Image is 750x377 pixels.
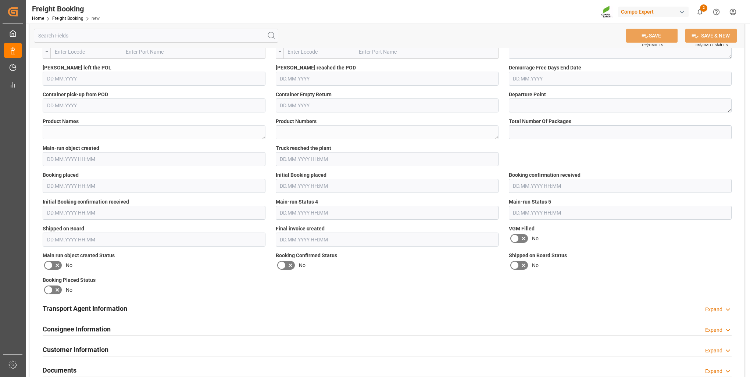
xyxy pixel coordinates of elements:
input: DD.MM.YYYY [276,72,499,86]
div: Compo Expert [618,7,689,17]
span: Initial Booking confirmation received [43,198,129,206]
h2: Customer Information [43,345,108,355]
span: Product Numbers [276,118,317,125]
span: Booking placed [43,171,79,179]
input: DD.MM.YYYY [43,98,265,112]
button: SAVE [626,29,678,43]
span: No [66,286,72,294]
span: Booking confirmation received [509,171,581,179]
h2: Documents [43,365,76,375]
a: Freight Booking [52,16,83,21]
h2: Transport Agent Information [43,304,127,313]
input: Enter Locode [50,45,122,59]
img: Screenshot%202023-09-29%20at%2010.02.21.png_1712312052.png [601,6,613,18]
span: Initial Booking placed [276,171,326,179]
div: -- [43,45,50,59]
span: Final invoice created [276,225,325,233]
a: Home [32,16,44,21]
span: No [299,262,306,269]
input: DD.MM.YYYY [276,98,499,112]
button: Compo Expert [618,5,692,19]
button: Help Center [708,4,725,20]
span: Product Names [43,118,79,125]
div: Expand [705,306,722,313]
span: Container pick-up from POD [43,91,108,98]
span: [PERSON_NAME] reached the POD [276,64,356,72]
input: Enter Port Name [122,45,265,59]
button: SAVE & NEW [685,29,737,43]
span: No [532,262,539,269]
span: Booking Placed Status [43,276,96,284]
input: DD.MM.YYYY HH:MM [276,206,499,220]
span: [PERSON_NAME] left the POL [43,64,111,72]
span: Main-run Status 5 [509,198,551,206]
span: Truck reached the plant [276,144,331,152]
div: -- [276,45,283,59]
div: Expand [705,347,722,355]
span: Total Number Of Packages [509,118,571,125]
span: Main run object created Status [43,252,115,259]
input: DD.MM.YYYY HH:MM [509,179,732,193]
input: DD.MM.YYYY HH:MM [276,233,499,247]
div: Expand [705,326,722,334]
span: Shipped on Board Status [509,252,567,259]
input: DD.MM.YYYY [43,72,265,86]
span: Container Empty Return [276,91,332,98]
input: Enter Locode [283,45,355,59]
span: 2 [700,4,707,12]
input: DD.MM.YYYY [509,72,732,86]
input: DD.MM.YYYY HH:MM [276,152,499,166]
span: No [66,262,72,269]
h2: Consignee Information [43,324,111,334]
span: Departure Point [509,91,546,98]
input: DD.MM.YYYY HH:MM [43,233,265,247]
span: Main-run Status 4 [276,198,318,206]
input: Search Fields [34,29,278,43]
input: DD.MM.YYYY HH:MM [509,206,732,220]
span: Ctrl/CMD + Shift + S [696,42,728,48]
div: Freight Booking [32,3,100,14]
input: DD.MM.YYYY HH:MM [43,206,265,220]
span: Main-run object created [43,144,99,152]
span: Ctrl/CMD + S [642,42,663,48]
input: DD.MM.YYYY HH:MM [276,179,499,193]
input: DD.MM.YYYY HH:MM [43,152,265,166]
span: VGM Filled [509,225,535,233]
button: show 2 new notifications [692,4,708,20]
span: Booking Confirmed Status [276,252,337,259]
div: Expand [705,367,722,375]
span: Demurrage Free Days End Date [509,64,581,72]
input: DD.MM.YYYY HH:MM [43,179,265,193]
span: Shipped on Board [43,225,84,233]
input: Enter Port Name [355,45,499,59]
span: No [532,235,539,243]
